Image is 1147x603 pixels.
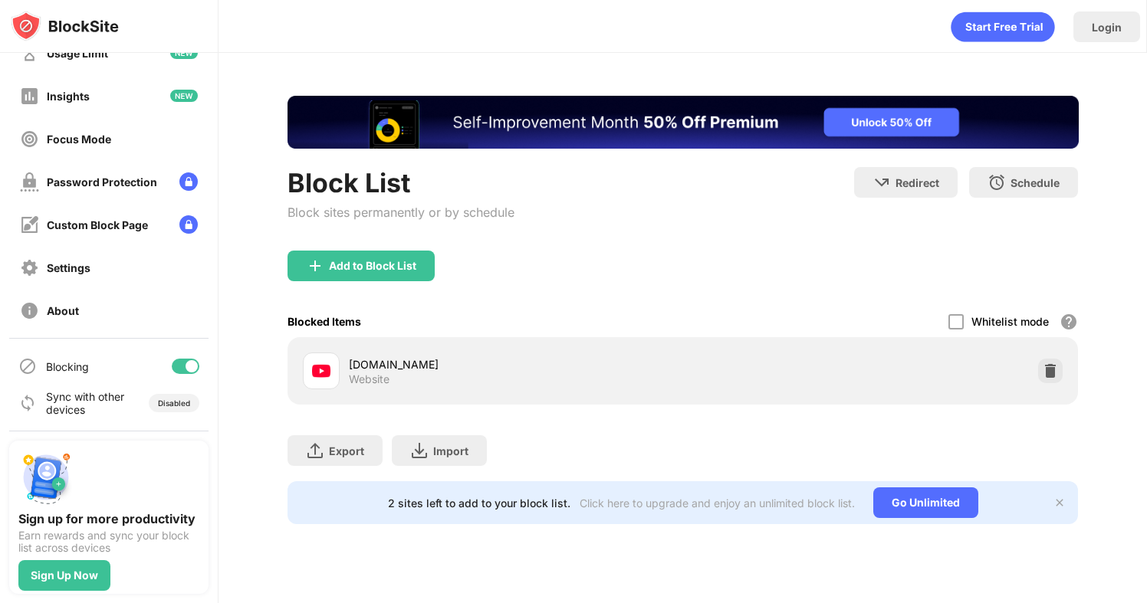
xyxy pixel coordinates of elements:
[179,215,198,234] img: lock-menu.svg
[31,569,98,582] div: Sign Up Now
[349,372,389,386] div: Website
[46,360,89,373] div: Blocking
[951,11,1055,42] div: animation
[11,11,119,41] img: logo-blocksite.svg
[288,167,514,198] div: Block List
[1053,496,1066,509] img: x-button.svg
[179,172,198,191] img: lock-menu.svg
[312,362,330,380] img: favicons
[47,90,90,103] div: Insights
[47,304,79,317] div: About
[18,357,37,375] img: blocking-icon.svg
[20,129,39,149] img: focus-off.svg
[18,511,199,526] div: Sign up for more productivity
[18,394,37,412] img: sync-icon.svg
[1011,176,1060,189] div: Schedule
[170,47,198,59] img: new-icon.svg
[20,172,39,192] img: password-protection-off.svg
[20,44,39,63] img: time-usage-off.svg
[971,315,1049,328] div: Whitelist mode
[20,258,39,277] img: settings-off.svg
[580,496,855,510] div: Click here to upgrade and enjoy an unlimited block list.
[873,487,978,518] div: Go Unlimited
[47,218,148,231] div: Custom Block Page
[47,261,90,274] div: Settings
[20,215,39,234] img: customize-block-page-off.svg
[170,90,198,102] img: new-icon.svg
[18,450,74,505] img: push-signup.svg
[46,390,125,416] div: Sync with other devices
[158,398,190,408] div: Disabled
[47,133,111,146] div: Focus Mode
[1092,21,1122,34] div: Login
[349,356,683,372] div: [DOMAIN_NAME]
[20,301,39,320] img: about-off.svg
[47,175,157,188] div: Password Protection
[896,176,939,189] div: Redirect
[288,205,514,220] div: Block sites permanently or by schedule
[329,260,416,272] div: Add to Block List
[329,444,364,457] div: Export
[433,444,468,457] div: Import
[388,496,570,510] div: 2 sites left to add to your block list.
[18,529,199,554] div: Earn rewards and sync your block list across devices
[47,47,108,60] div: Usage Limit
[288,96,1079,149] iframe: Banner
[20,87,39,106] img: insights-off.svg
[288,315,361,328] div: Blocked Items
